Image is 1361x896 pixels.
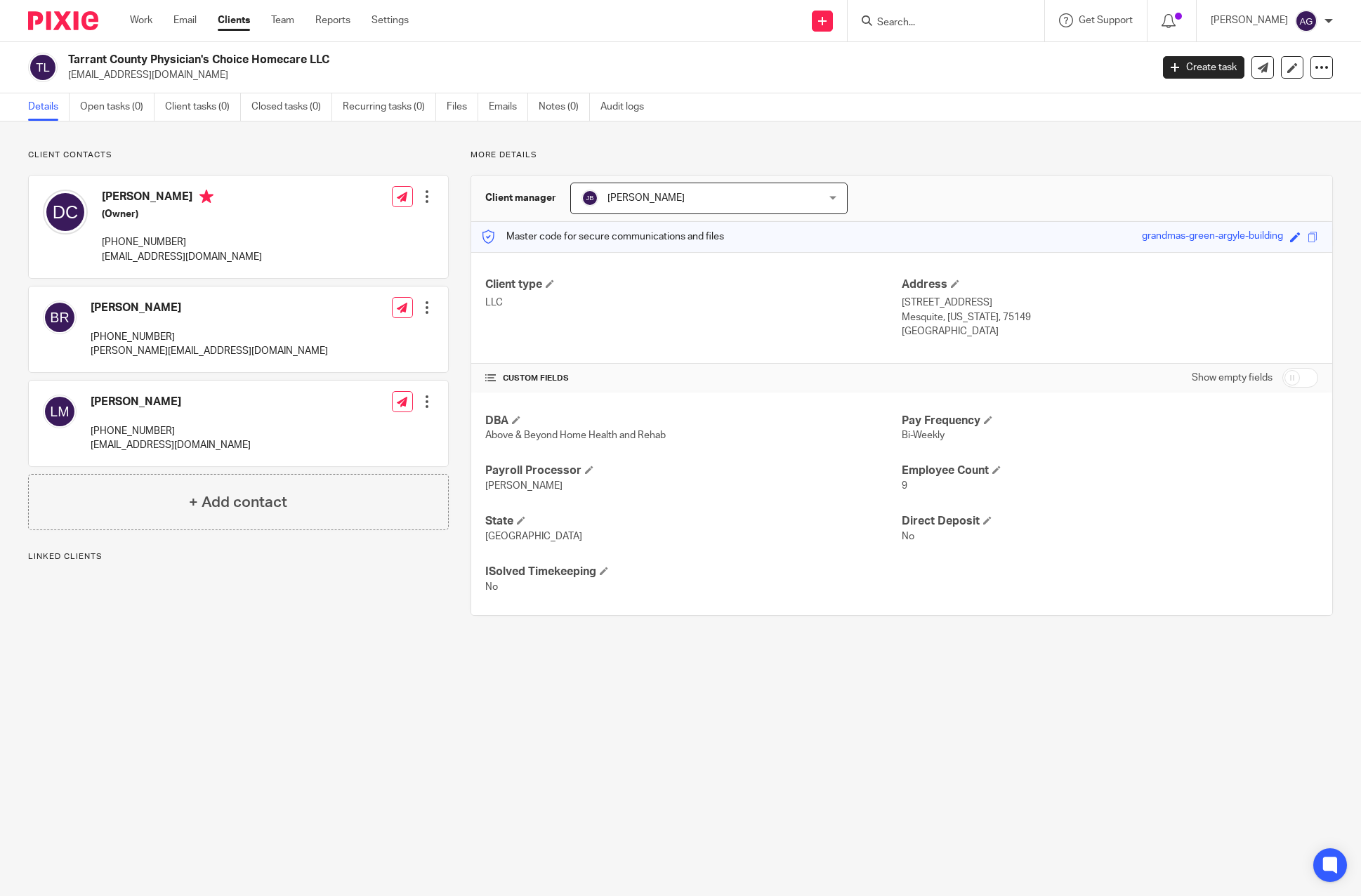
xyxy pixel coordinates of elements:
[343,93,436,121] a: Recurring tasks (0)
[485,582,498,592] span: No
[102,250,262,264] p: [EMAIL_ADDRESS][DOMAIN_NAME]
[485,514,902,529] h4: State
[1142,229,1283,245] div: grandmas-green-argyle-building
[218,13,250,27] a: Clients
[28,53,58,82] img: svg%3E
[43,301,77,334] img: svg%3E
[28,11,98,30] img: Pixie
[372,13,409,27] a: Settings
[1163,56,1244,79] a: Create task
[581,190,598,206] img: svg%3E
[189,492,287,513] h4: + Add contact
[80,93,154,121] a: Open tasks (0)
[471,150,1333,161] p: More details
[68,68,1142,82] p: [EMAIL_ADDRESS][DOMAIN_NAME]
[600,93,655,121] a: Audit logs
[1295,10,1317,32] img: svg%3E
[28,150,449,161] p: Client contacts
[102,235,262,249] p: [PHONE_NUMBER]
[902,414,1318,428] h4: Pay Frequency
[607,193,685,203] span: [PERSON_NAME]
[482,230,724,244] p: Master code for secure communications and files
[43,395,77,428] img: svg%3E
[485,565,902,579] h4: ISolved Timekeeping
[1079,15,1133,25] span: Get Support
[251,93,332,121] a: Closed tasks (0)
[91,344,328,358] p: [PERSON_NAME][EMAIL_ADDRESS][DOMAIN_NAME]
[1211,13,1288,27] p: [PERSON_NAME]
[91,438,251,452] p: [EMAIL_ADDRESS][DOMAIN_NAME]
[902,430,945,440] span: Bi-Weekly
[902,463,1318,478] h4: Employee Count
[485,532,582,541] span: [GEOGRAPHIC_DATA]
[130,13,152,27] a: Work
[485,481,563,491] span: [PERSON_NAME]
[485,296,902,310] p: LLC
[485,191,556,205] h3: Client manager
[539,93,590,121] a: Notes (0)
[1192,371,1273,385] label: Show empty fields
[91,301,328,315] h4: [PERSON_NAME]
[485,373,902,384] h4: CUSTOM FIELDS
[271,13,294,27] a: Team
[902,324,1318,338] p: [GEOGRAPHIC_DATA]
[485,463,902,478] h4: Payroll Processor
[91,330,328,344] p: [PHONE_NUMBER]
[102,190,262,207] h4: [PERSON_NAME]
[315,13,350,27] a: Reports
[485,414,902,428] h4: DBA
[165,93,241,121] a: Client tasks (0)
[485,277,902,292] h4: Client type
[173,13,197,27] a: Email
[902,532,914,541] span: No
[28,551,449,562] p: Linked clients
[199,190,213,204] i: Primary
[91,395,251,409] h4: [PERSON_NAME]
[91,424,251,438] p: [PHONE_NUMBER]
[902,481,907,491] span: 9
[68,53,927,67] h2: Tarrant County Physician's Choice Homecare LLC
[902,514,1318,529] h4: Direct Deposit
[102,207,262,221] h5: (Owner)
[43,190,88,235] img: svg%3E
[876,17,1002,29] input: Search
[447,93,478,121] a: Files
[902,277,1318,292] h4: Address
[485,430,666,440] span: Above & Beyond Home Health and Rehab
[489,93,528,121] a: Emails
[902,296,1318,310] p: [STREET_ADDRESS]
[28,93,70,121] a: Details
[902,310,1318,324] p: Mesquite, [US_STATE], 75149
